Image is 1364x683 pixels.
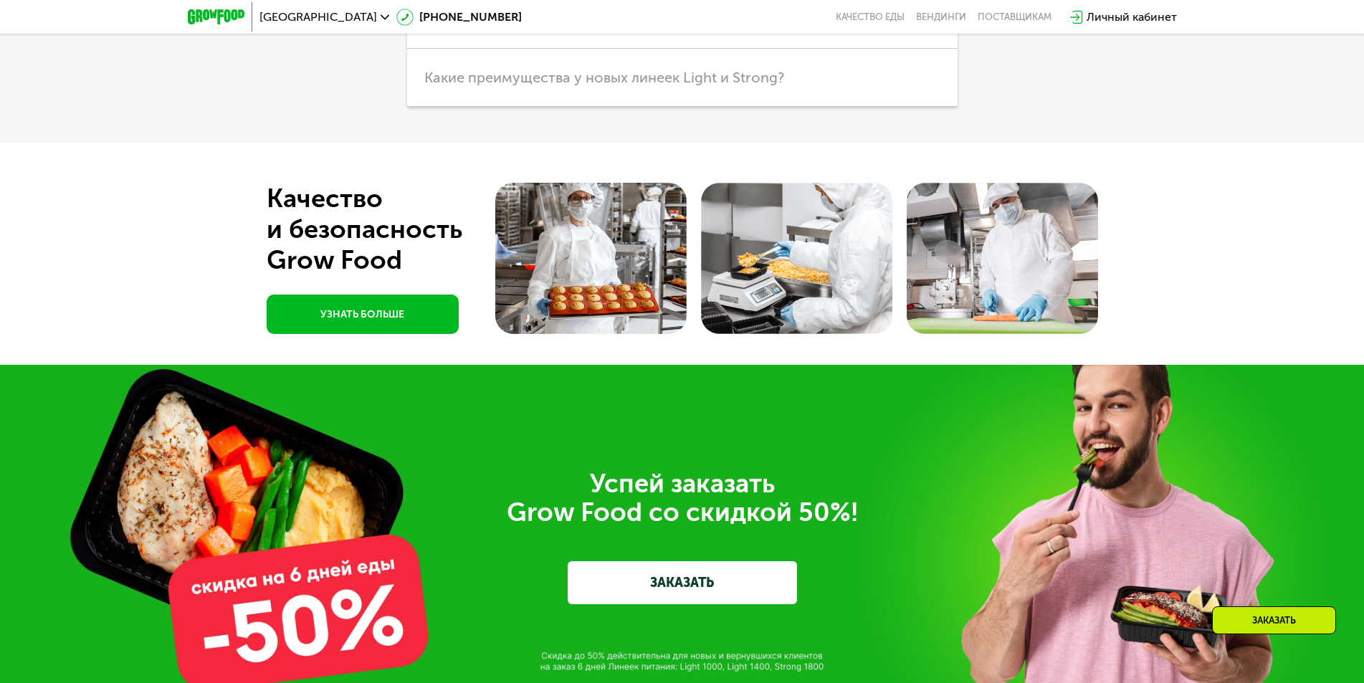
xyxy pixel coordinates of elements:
[424,69,784,86] span: Какие преимущества у новых линеек Light и Strong?
[1212,606,1336,634] div: Заказать
[267,295,459,334] a: УЗНАТЬ БОЛЬШЕ
[568,561,797,604] a: ЗАКАЗАТЬ
[916,11,966,23] a: Вендинги
[267,183,515,275] div: Качество и безопасность Grow Food
[396,9,522,26] a: [PHONE_NUMBER]
[281,469,1084,527] div: Успей заказать Grow Food со скидкой 50%!
[1087,9,1177,26] div: Личный кабинет
[259,11,377,23] span: [GEOGRAPHIC_DATA]
[836,11,905,23] a: Качество еды
[978,11,1051,23] div: поставщикам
